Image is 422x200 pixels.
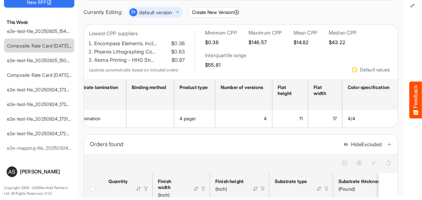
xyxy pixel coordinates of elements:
[108,178,127,184] div: Quantity
[72,116,101,121] span: no lamination
[299,116,303,121] span: 11
[72,84,119,90] div: Substrate lamination
[7,72,86,78] a: Composite Rate Card [DATE]_smaller
[188,7,242,18] button: Create New Version
[205,62,246,68] h5: $55.81
[179,84,208,90] div: Product type
[8,169,15,174] span: AS
[67,110,126,127] td: no lamination is template cell Column Header httpsnorthellcomontologiesmapping-rulesmanufacturing...
[90,140,338,149] div: Orders found
[143,186,149,192] div: Filter Icon
[205,30,237,36] h6: Minimum CPP
[7,87,75,92] a: e2e-test-file_20250924_173550
[338,178,406,184] div: Substrate thickness or weight
[7,28,75,34] a: e2e-test-file_20250925_154535
[170,48,185,56] span: $0.63
[342,110,398,127] td: 4/4 is template cell Column Header httpsnorthellcomontologiesmapping-rulesfeaturehascolourspecifi...
[264,116,267,121] span: 4
[84,8,123,17] div: Currently Editing:
[260,186,266,192] div: Filter Icon
[4,185,74,197] p: Copyright 2004 - 2025 Northell Partners Ltd. All Rights Reserved. v 1.1.0
[89,67,178,72] em: Updates automatically based on included orders
[308,110,342,127] td: 17 is template cell Column Header httpsnorthellcomontologiesmapping-rulesmeasurementhasflatsizewidth
[7,131,73,136] a: e2e-test-file_20250924_172913
[329,30,357,36] h6: Median CPP
[338,186,406,192] div: (Pound)
[20,169,72,174] div: [PERSON_NAME]
[294,30,317,36] h6: Mean CPP
[248,30,282,36] h6: Maximum CPP
[409,82,422,119] button: Feedback
[314,84,335,96] div: Flat width
[205,40,237,45] h5: $0.36
[7,116,73,122] a: e2e-test-file_20250924_173139
[170,56,185,64] span: $0.87
[158,192,184,198] div: (Inch)
[333,116,337,121] span: 17
[275,178,308,184] div: Substrate type
[348,84,393,90] div: Color specification
[179,116,196,121] span: 4 pager
[7,101,75,107] a: e2e-test-file_20250924_173220
[89,30,185,38] p: Lowest CPP suppliers
[329,40,357,45] h5: $43.22
[94,40,185,48] li: Encompass Elements, Inc(…
[7,57,75,63] a: e2e-test-file_20250925_150856
[294,40,317,45] h5: $14.82
[221,84,265,90] div: Number of versions
[215,110,272,127] td: 4 is template cell Column Header httpsnorthellcomontologiesmapping-rulesorderhasnumberofversions
[94,56,185,64] li: Aloma Printing - HHG Str…
[205,52,246,59] h6: Interquartile range
[215,186,244,192] div: (Inch)
[158,178,184,190] div: Finish width
[360,67,390,72] div: Default values
[343,142,382,148] button: HideExcluded
[215,178,244,184] div: Finish height
[174,110,215,127] td: 4 pager is template cell Column Header httpsnorthellcomontologiesmapping-rulesproducthasproducttype
[94,48,185,56] li: Phoenix Lithographing Co…
[7,43,86,49] a: Composite Rate Card [DATE]_smaller
[348,116,355,121] span: 4/4
[170,40,185,48] span: $0.36
[126,110,174,127] td: is template cell Column Header httpsnorthellcomontologiesmapping-rulesassemblyhasbindingmethod
[323,186,329,192] div: Filter Icon
[248,40,282,45] h5: $146.57
[132,84,167,90] div: Binding method
[4,18,74,26] h6: This Week
[278,84,301,96] div: Flat height
[272,110,308,127] td: 11 is template cell Column Header httpsnorthellcomontologiesmapping-rulesmeasurementhasflatsizehe...
[200,186,206,192] div: Filter Icon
